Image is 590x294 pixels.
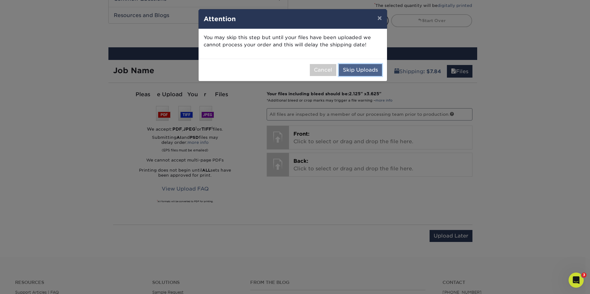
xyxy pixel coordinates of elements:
button: Cancel [310,64,336,76]
h4: Attention [204,14,382,24]
span: 3 [581,273,587,278]
button: Skip Uploads [339,64,382,76]
p: You may skip this step but until your files have been uploaded we cannot process your order and t... [204,34,382,49]
iframe: Intercom live chat [569,273,584,288]
button: × [372,9,387,27]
